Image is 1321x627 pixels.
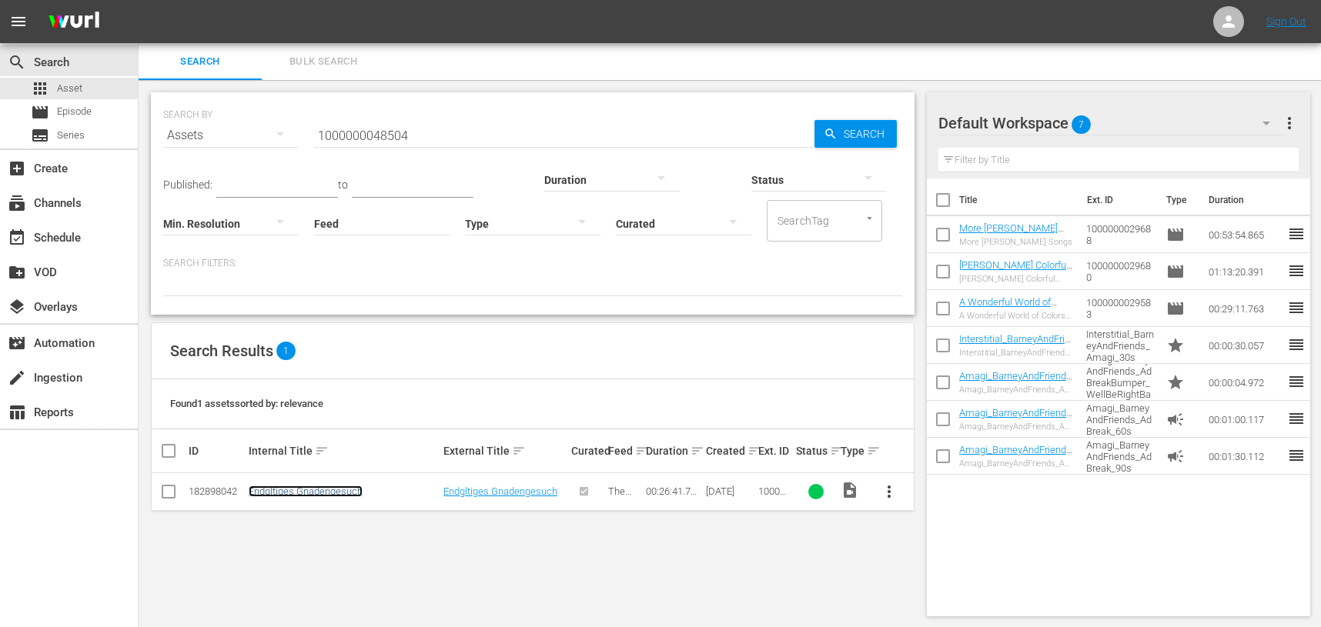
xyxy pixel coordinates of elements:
[31,79,49,98] span: Asset
[1287,372,1306,391] span: reorder
[163,178,212,191] span: Published:
[880,482,898,501] span: more_vert
[1080,216,1161,253] td: 1000000029688
[249,485,363,497] a: Endgltiges Gnadengesuch
[276,342,296,360] span: 1
[867,444,881,458] span: sort
[1166,410,1185,429] span: Ad
[1166,262,1185,281] span: Episode
[758,485,791,520] span: 1000000048504
[871,473,908,510] button: more_vert
[8,369,26,387] span: Ingestion
[1280,105,1299,142] button: more_vert
[1166,225,1185,244] span: Episode
[959,459,1074,469] div: Amagi_BarneyAndFriends_AdBreak_90s
[189,485,244,497] div: 182898042
[8,263,26,282] span: VOD
[646,442,701,460] div: Duration
[1287,409,1306,428] span: reorder
[1166,447,1185,465] span: Ad
[31,126,49,145] span: Series
[1287,298,1306,317] span: reorder
[1202,364,1287,401] td: 00:00:04.972
[959,385,1074,395] div: Amagi_BarneyAndFriends_AdBreakBumper_WellBeRightBack_5s
[814,120,897,148] button: Search
[959,222,1064,245] a: More [PERSON_NAME] Songs
[1202,253,1287,290] td: 01:13:20.391
[959,311,1074,321] div: A Wonderful World of Colors and Shapes
[249,442,439,460] div: Internal Title
[1202,438,1287,475] td: 00:01:30.112
[959,259,1072,282] a: [PERSON_NAME] Colorful World
[1080,327,1161,364] td: Interstitial_BarneyAndFriends_Amagi_30s
[1202,216,1287,253] td: 00:53:54.865
[1199,178,1292,222] th: Duration
[57,128,85,143] span: Series
[9,12,28,31] span: menu
[959,370,1072,405] a: Amagi_BarneyAndFriends_AdBreakBumper_WellBeRightBack_5s
[706,442,754,460] div: Created
[31,103,49,122] span: Episode
[959,178,1078,222] th: Title
[8,334,26,352] span: Automation
[796,442,836,460] div: Status
[1157,178,1199,222] th: Type
[148,53,252,71] span: Search
[1080,290,1161,327] td: 1000000029583
[170,398,323,409] span: Found 1 assets sorted by: relevance
[1080,438,1161,475] td: Amagi_BarneyAndFriends_AdBreak_90s
[163,114,299,157] div: Assets
[1202,290,1287,327] td: 00:29:11.763
[1202,401,1287,438] td: 00:01:00.117
[646,485,701,497] div: 00:26:41.700
[1202,327,1287,364] td: 00:00:30.057
[1287,335,1306,354] span: reorder
[1280,114,1299,132] span: more_vert
[1080,401,1161,438] td: Amagi_BarneyAndFriends_AdBreak_60s
[758,445,791,457] div: Ext. ID
[830,444,844,458] span: sort
[959,348,1074,358] div: Interstitial_BarneyAndFriends_Amagi_30s
[747,444,761,458] span: sort
[838,120,897,148] span: Search
[37,4,111,40] img: ans4CAIJ8jUAAAAAAAAAAAAAAAAAAAAAAAAgQb4GAAAAAAAAAAAAAAAAAAAAAAAAJMjXAAAAAAAAAAAAAAAAAAAAAAAAgAT5G...
[8,298,26,316] span: Overlays
[706,485,754,497] div: [DATE]
[571,445,604,457] div: Curated
[1287,262,1306,280] span: reorder
[1080,364,1161,401] td: Amagi_BarneyAndFriends_AdBreakBumper_WellBeRightBack_5s
[691,444,704,458] span: sort
[1166,336,1185,355] span: Promo
[338,178,348,191] span: to
[1078,178,1158,222] th: Ext. ID
[959,407,1072,430] a: Amagi_BarneyAndFriends_AdBreak_60s
[8,194,26,212] span: Channels
[189,445,244,457] div: ID
[1166,373,1185,392] span: Promo
[959,422,1074,432] div: Amagi_BarneyAndFriends_AdBreak_60s
[959,274,1074,284] div: [PERSON_NAME] Colorful World
[315,444,329,458] span: sort
[959,444,1072,467] a: Amagi_BarneyAndFriends_AdBreak_90s
[8,228,26,247] span: Schedule
[862,211,877,225] button: Open
[8,159,26,178] span: Create
[1287,225,1306,243] span: reorder
[959,237,1074,247] div: More [PERSON_NAME] Songs
[841,481,859,499] span: Video
[443,485,557,497] a: Endgltiges Gnadengesuch
[635,444,649,458] span: sort
[271,53,376,71] span: Bulk Search
[8,53,26,72] span: Search
[1166,299,1185,318] span: Episode
[1072,108,1091,141] span: 7
[57,81,82,96] span: Asset
[8,403,26,422] span: Reports
[608,442,641,460] div: Feed
[170,342,273,360] span: Search Results
[1266,15,1306,28] a: Sign Out
[443,442,567,460] div: External Title
[512,444,526,458] span: sort
[959,296,1057,319] a: A Wonderful World of Colors and Shapes
[959,333,1071,356] a: Interstitial_BarneyAndFriends_Amagi_30s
